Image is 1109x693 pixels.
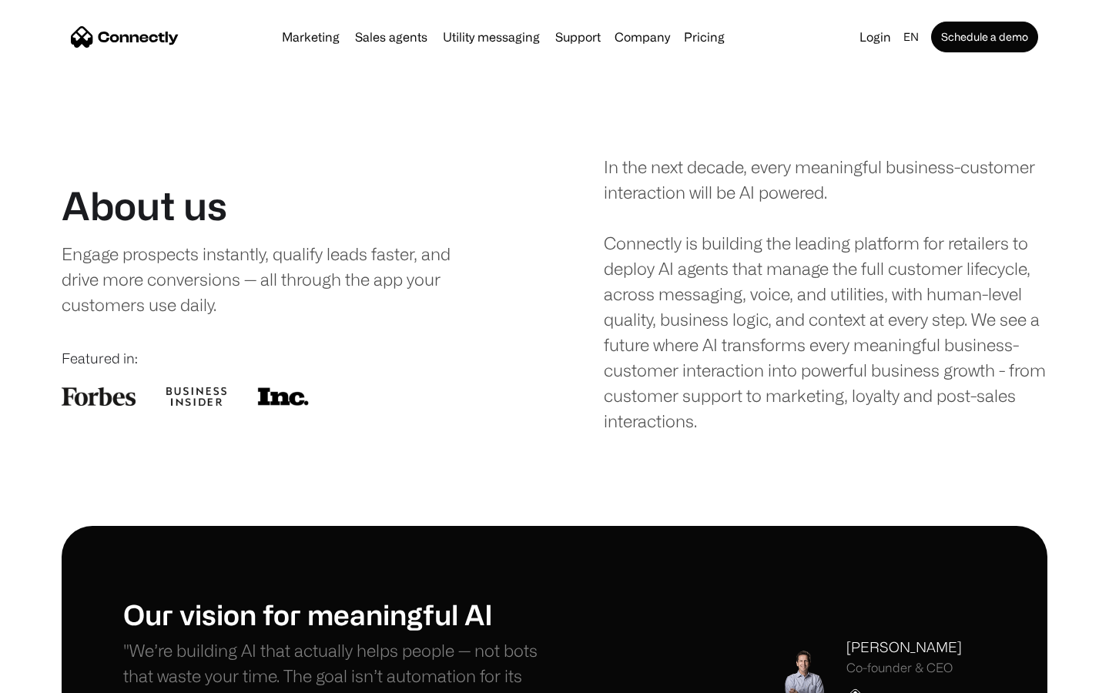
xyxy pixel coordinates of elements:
a: Pricing [678,31,731,43]
a: Login [853,26,897,48]
aside: Language selected: English [15,665,92,688]
div: [PERSON_NAME] [846,637,962,658]
div: Engage prospects instantly, qualify leads faster, and drive more conversions — all through the ap... [62,241,483,317]
div: In the next decade, every meaningful business-customer interaction will be AI powered. Connectly ... [604,154,1047,434]
h1: About us [62,182,227,229]
a: Support [549,31,607,43]
ul: Language list [31,666,92,688]
a: Marketing [276,31,346,43]
div: Featured in: [62,348,505,369]
a: Utility messaging [437,31,546,43]
div: Company [615,26,670,48]
h1: Our vision for meaningful AI [123,598,554,631]
a: Sales agents [349,31,434,43]
div: en [903,26,919,48]
div: Co-founder & CEO [846,661,962,675]
a: Schedule a demo [931,22,1038,52]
